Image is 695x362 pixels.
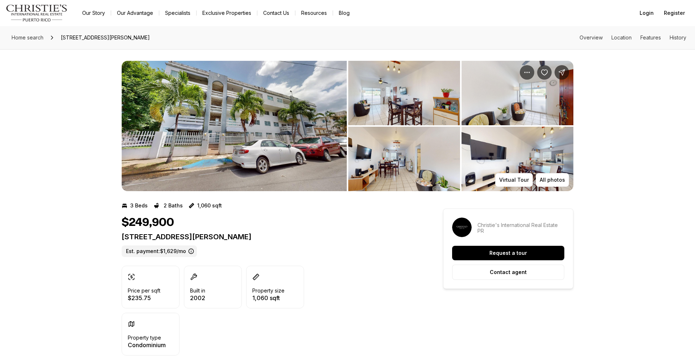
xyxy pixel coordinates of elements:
button: Share Property: 120 BUCARE #106 [555,65,569,80]
button: View image gallery [462,61,573,125]
button: View image gallery [348,127,460,191]
button: View image gallery [122,61,347,191]
p: Property type [128,335,161,341]
p: Request a tour [489,250,527,256]
p: Condominium [128,342,166,348]
nav: Page section menu [580,35,686,41]
a: Our Story [76,8,111,18]
a: Exclusive Properties [197,8,257,18]
p: All photos [540,177,565,183]
a: Skip to: Location [611,34,632,41]
p: Virtual Tour [499,177,529,183]
p: Contact agent [490,269,527,275]
button: Login [635,6,658,20]
a: Our Advantage [111,8,159,18]
a: Specialists [159,8,196,18]
button: View image gallery [348,61,460,125]
span: [STREET_ADDRESS][PERSON_NAME] [58,32,153,43]
p: Built in [190,288,205,294]
span: Register [664,10,685,16]
button: Contact agent [452,265,564,280]
button: Virtual Tour [495,173,533,187]
button: Request a tour [452,246,564,260]
img: logo [6,4,68,22]
h1: $249,900 [122,216,174,230]
li: 1 of 7 [122,61,347,191]
p: Price per sqft [128,288,160,294]
button: Save Property: 120 BUCARE #106 [537,65,552,80]
span: Login [640,10,654,16]
a: Skip to: Overview [580,34,603,41]
p: 2 Baths [164,203,183,209]
p: 3 Beds [130,203,148,209]
button: All photos [536,173,569,187]
a: Home search [9,32,46,43]
button: Register [660,6,689,20]
label: Est. payment: $1,629/mo [122,245,197,257]
a: Resources [295,8,333,18]
p: 2002 [190,295,205,301]
button: Contact Us [257,8,295,18]
p: 1,060 sqft [252,295,285,301]
button: View image gallery [462,127,573,191]
span: Home search [12,34,43,41]
li: 2 of 7 [348,61,573,191]
a: Skip to: Features [640,34,661,41]
p: 1,060 sqft [197,203,222,209]
a: Blog [333,8,355,18]
div: Listing Photos [122,61,573,191]
p: [STREET_ADDRESS][PERSON_NAME] [122,232,417,241]
a: Skip to: History [670,34,686,41]
p: $235.75 [128,295,160,301]
button: Property options [520,65,534,80]
p: Christie's International Real Estate PR [477,222,564,234]
p: Property size [252,288,285,294]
